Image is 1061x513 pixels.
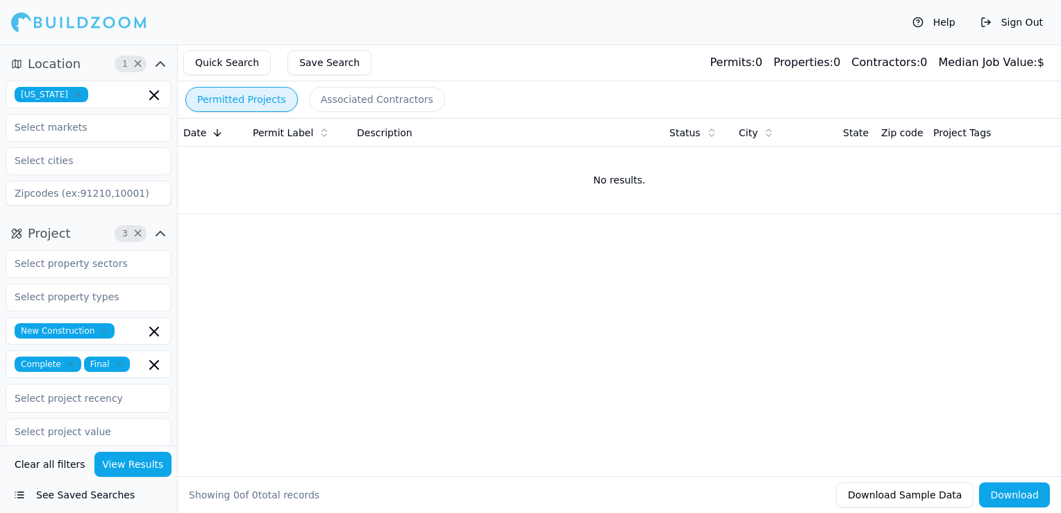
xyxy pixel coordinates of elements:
span: Zip code [881,126,924,140]
span: 3 [118,227,132,241]
span: Complete [15,357,81,372]
button: Help [905,11,962,33]
span: Description [357,126,412,140]
button: Clear all filters [11,452,89,477]
span: 0 [252,489,258,500]
button: Location1Clear Location filters [6,53,172,75]
input: Select markets [6,115,153,140]
span: 1 [118,57,132,71]
span: Median Job Value: [938,56,1037,69]
span: Permits: [710,56,755,69]
button: Save Search [287,50,371,75]
button: Sign Out [974,11,1050,33]
input: Select cities [6,148,153,173]
div: 0 [710,54,762,71]
span: Clear Location filters [133,60,143,67]
button: Permitted Projects [185,87,298,112]
span: Project Tags [933,126,991,140]
span: Contractors: [851,56,920,69]
span: Permit Label [253,126,313,140]
button: View Results [94,452,172,477]
button: Associated Contractors [309,87,445,112]
input: Select property types [6,284,153,309]
div: Showing of total records [189,488,319,502]
button: See Saved Searches [6,482,172,507]
input: Zipcodes (ex:91210,10001) [6,181,172,206]
span: [US_STATE] [15,87,88,102]
div: $ [938,54,1044,71]
span: Clear Project filters [133,230,143,237]
span: 0 [233,489,240,500]
span: State [843,126,869,140]
button: Download Sample Data [836,482,974,507]
div: 0 [774,54,840,71]
span: New Construction [15,323,115,339]
span: Project [28,224,71,243]
span: Properties: [774,56,833,69]
input: Select project value [6,419,153,444]
span: Final [84,357,130,372]
span: Status [669,126,701,140]
span: Location [28,54,81,74]
button: Quick Search [183,50,271,75]
span: City [739,126,758,140]
div: 0 [851,54,927,71]
td: No results. [178,147,1061,213]
span: Date [183,126,206,140]
button: Download [979,482,1050,507]
button: Project3Clear Project filters [6,222,172,245]
input: Select property sectors [6,251,153,276]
